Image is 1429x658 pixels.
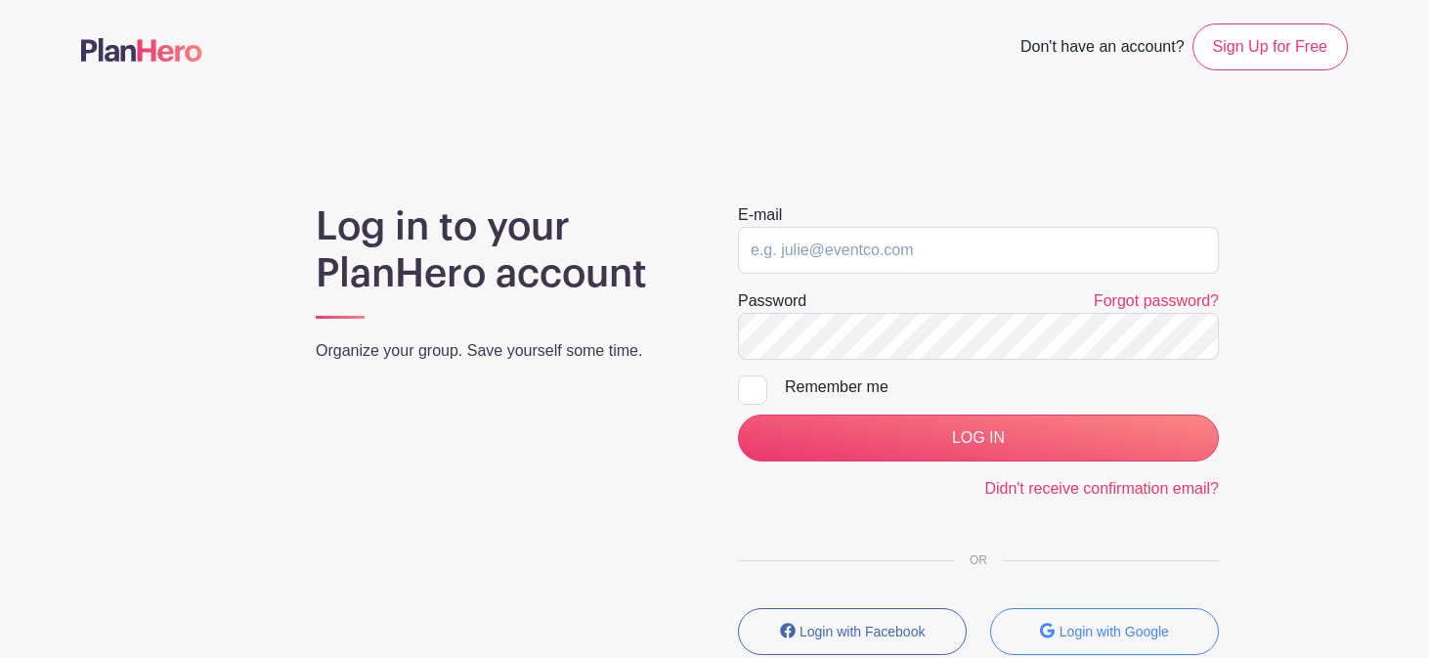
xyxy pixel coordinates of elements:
h1: Log in to your PlanHero account [316,203,691,297]
p: Organize your group. Save yourself some time. [316,339,691,363]
a: Sign Up for Free [1192,23,1348,70]
a: Didn't receive confirmation email? [984,480,1219,497]
small: Login with Google [1060,624,1169,639]
span: OR [954,553,1003,567]
img: logo-507f7623f17ff9eddc593b1ce0a138ce2505c220e1c5a4e2b4648c50719b7d32.svg [81,38,202,62]
input: e.g. julie@eventco.com [738,227,1219,274]
a: Forgot password? [1094,292,1219,309]
button: Login with Google [990,608,1219,655]
span: Don't have an account? [1020,27,1185,70]
label: E-mail [738,203,782,227]
label: Password [738,289,806,313]
small: Login with Facebook [800,624,925,639]
input: LOG IN [738,415,1219,461]
div: Remember me [785,375,1219,399]
button: Login with Facebook [738,608,967,655]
